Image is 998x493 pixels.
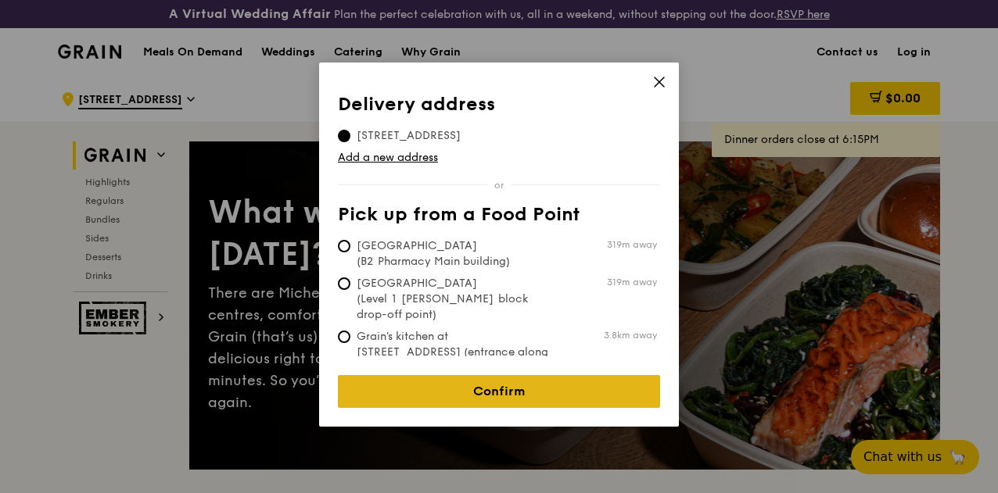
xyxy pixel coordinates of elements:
span: [GEOGRAPHIC_DATA] (Level 1 [PERSON_NAME] block drop-off point) [338,276,571,323]
span: 319m away [607,276,657,288]
input: Grain's kitchen at [STREET_ADDRESS] (entrance along [PERSON_NAME][GEOGRAPHIC_DATA])3.8km away [338,330,350,343]
span: 3.8km away [604,329,657,341]
span: 319m away [607,238,657,251]
input: [STREET_ADDRESS] [338,130,350,142]
span: [STREET_ADDRESS] [338,128,479,144]
a: Confirm [338,375,660,408]
input: [GEOGRAPHIC_DATA] (B2 Pharmacy Main building)319m away [338,240,350,252]
a: Add a new address [338,150,660,166]
span: [GEOGRAPHIC_DATA] (B2 Pharmacy Main building) [338,238,571,270]
input: [GEOGRAPHIC_DATA] (Level 1 [PERSON_NAME] block drop-off point)319m away [338,277,350,290]
span: Grain's kitchen at [STREET_ADDRESS] (entrance along [PERSON_NAME][GEOGRAPHIC_DATA]) [338,329,571,391]
th: Pick up from a Food Point [338,204,660,232]
th: Delivery address [338,94,660,122]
